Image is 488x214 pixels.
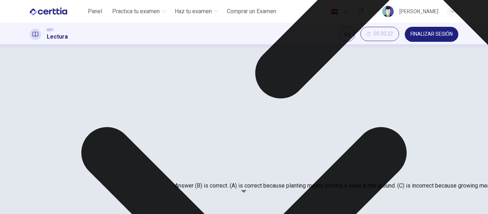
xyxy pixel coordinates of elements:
h1: Lectura [47,33,68,41]
span: Practica tu examen [112,7,160,16]
span: Panel [88,7,102,16]
img: CERTTIA logo [30,4,67,19]
span: CET1 [47,28,54,33]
